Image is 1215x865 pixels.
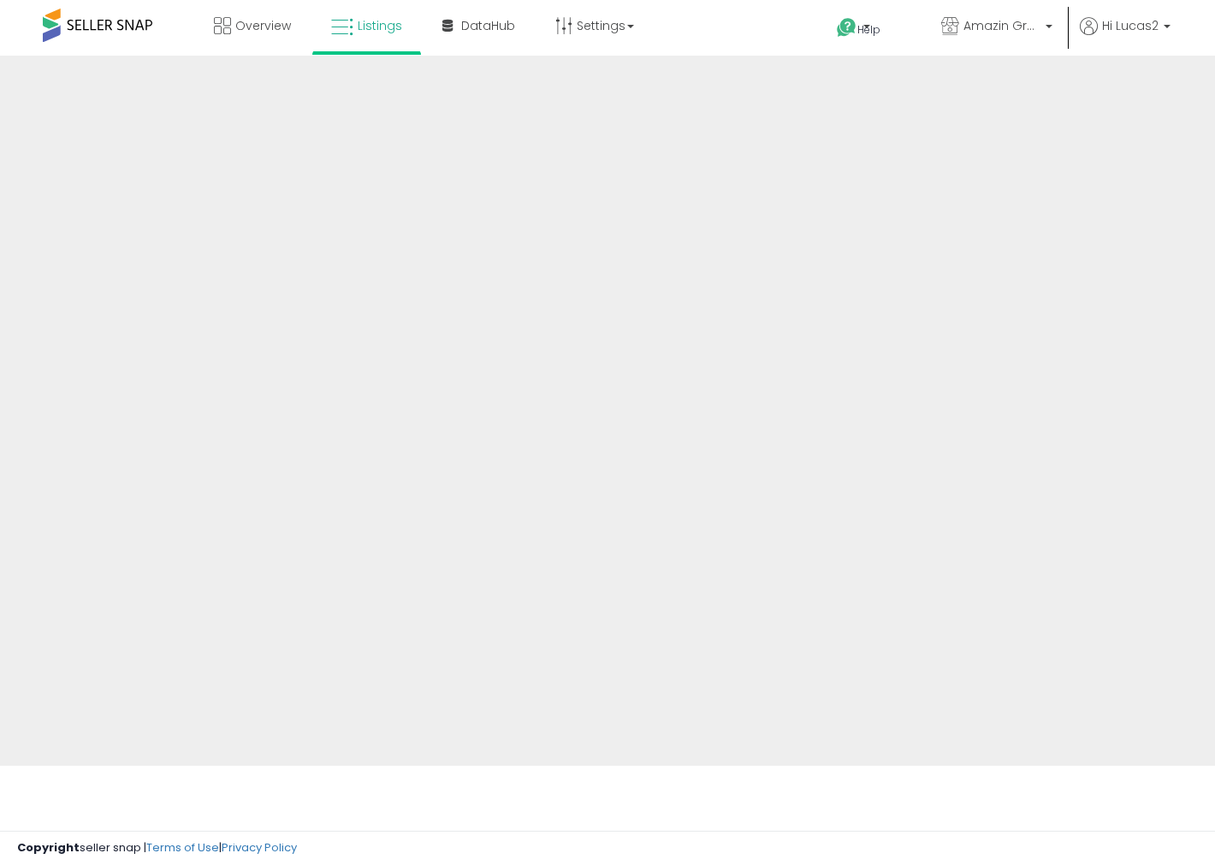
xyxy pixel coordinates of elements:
i: Get Help [836,17,857,39]
span: Overview [235,17,291,34]
span: Help [857,22,880,37]
span: Listings [358,17,402,34]
a: Hi Lucas2 [1080,17,1171,56]
span: Amazin Group [963,17,1040,34]
span: Hi Lucas2 [1102,17,1159,34]
span: DataHub [461,17,515,34]
a: Help [823,4,914,56]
